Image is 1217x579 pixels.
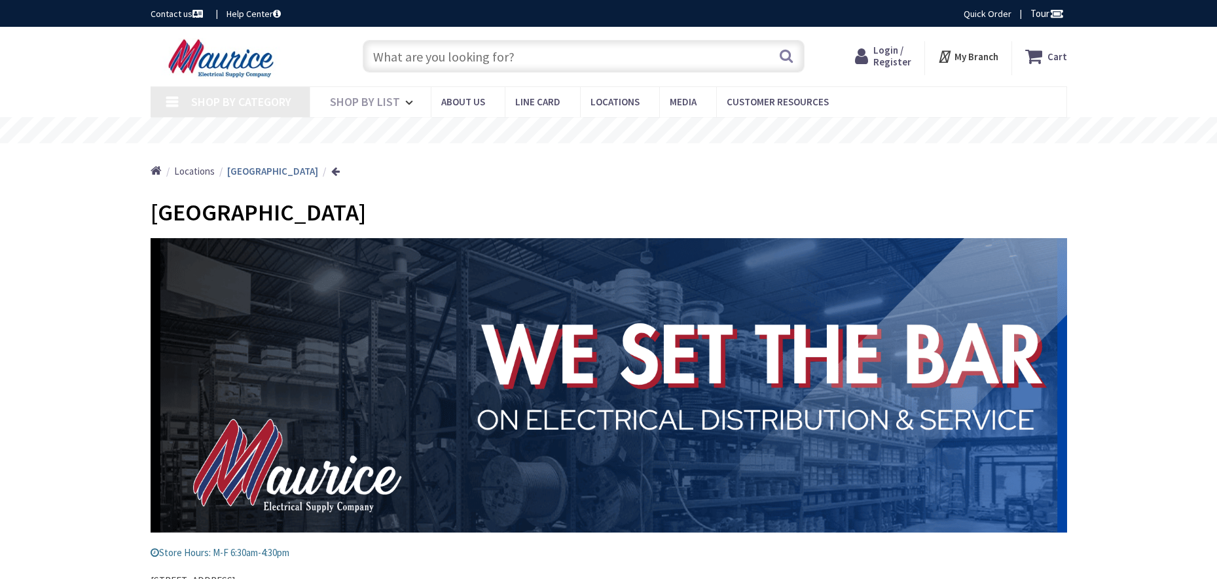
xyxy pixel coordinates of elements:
a: Quick Order [964,7,1011,20]
span: Locations [590,96,640,108]
div: My Branch [937,44,998,68]
span: Login / Register [873,44,911,68]
span: Store Hours: M-F 6:30am-4:30pm [151,546,289,559]
strong: Cart [1047,44,1067,68]
a: Help Center [227,7,281,20]
span: Shop By Category [191,94,291,109]
span: Shop By List [330,94,400,109]
span: Media [670,96,697,108]
strong: My Branch [954,50,998,63]
img: 1_1.png [151,238,1067,537]
span: Locations [174,165,215,177]
a: Cart [1025,44,1067,68]
span: Customer Resources [727,96,829,108]
strong: [GEOGRAPHIC_DATA] [227,165,318,177]
img: Maurice Electrical Supply Company [151,38,295,79]
span: About us [441,96,485,108]
span: Tour [1030,7,1064,20]
span: Line Card [515,96,560,108]
input: What are you looking for? [363,40,805,73]
span: [GEOGRAPHIC_DATA] [151,198,366,227]
a: Login / Register [855,44,911,68]
a: Contact us [151,7,206,20]
a: Locations [174,164,215,178]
